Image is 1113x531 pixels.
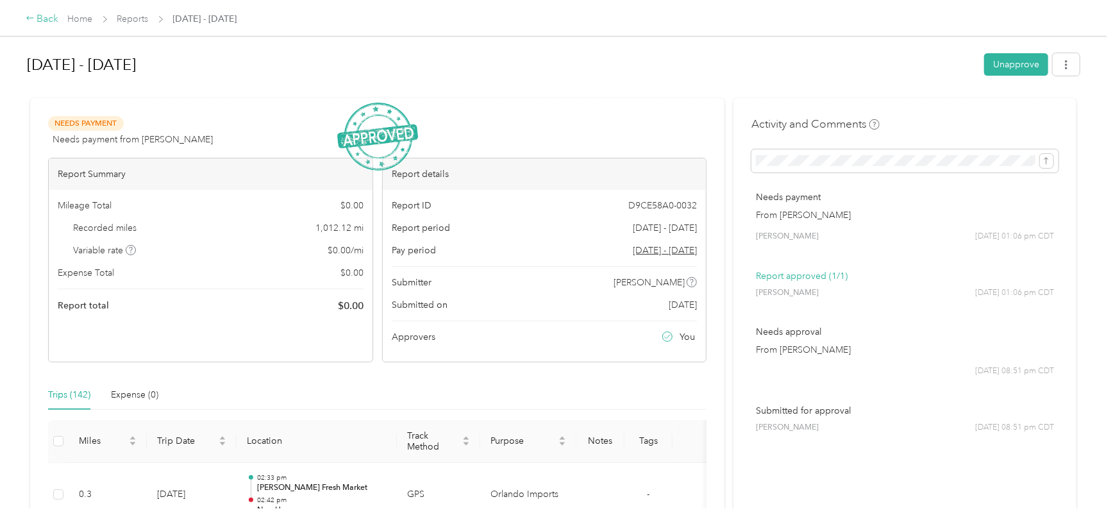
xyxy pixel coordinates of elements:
span: Submitted on [392,298,448,312]
span: caret-up [462,434,470,442]
h1: Aug 1 - 31, 2025 [27,49,975,80]
span: caret-down [558,440,566,448]
img: ApprovedStamp [337,103,418,171]
span: [DATE] 01:06 pm CDT [975,287,1054,299]
div: Back [26,12,59,27]
span: [DATE] 08:51 pm CDT [975,422,1054,434]
span: Mileage Total [58,199,112,212]
span: $ 0.00 [340,199,364,212]
iframe: Everlance-gr Chat Button Frame [1041,459,1113,531]
span: Miles [79,435,126,446]
span: $ 0.00 [338,298,364,314]
span: Report period [392,221,450,235]
span: caret-down [129,440,137,448]
th: Trip Date [147,420,237,463]
th: Track Method [397,420,480,463]
td: Orlando Imports [480,463,576,527]
p: [PERSON_NAME] Fresh Market [257,482,387,494]
span: [DATE] [669,298,697,312]
div: Report Summary [49,158,372,190]
span: - [648,489,650,500]
span: [PERSON_NAME] [756,422,819,434]
span: Recorded miles [74,221,137,235]
span: Submitter [392,276,431,289]
td: 0.3 [69,463,147,527]
p: From [PERSON_NAME] [756,343,1054,357]
span: [DATE] - [DATE] [633,221,697,235]
span: caret-up [129,434,137,442]
th: Miles [69,420,147,463]
th: Location [237,420,397,463]
span: Expense Total [58,266,114,280]
p: 02:33 pm [257,473,387,482]
span: Variable rate [74,244,137,257]
td: [DATE] [147,463,237,527]
p: From [PERSON_NAME] [756,208,1054,222]
th: Notes [576,420,624,463]
span: Go to pay period [633,244,697,257]
span: Purpose [490,435,556,446]
p: New Home [257,505,387,516]
div: Report details [383,158,707,190]
th: Purpose [480,420,576,463]
span: [PERSON_NAME] [614,276,685,289]
td: GPS [397,463,480,527]
div: Trips (142) [48,388,90,402]
span: caret-down [462,440,470,448]
span: $ 0.00 [340,266,364,280]
h4: Activity and Comments [751,116,880,132]
span: [DATE] 01:06 pm CDT [975,231,1054,242]
span: [DATE] 08:51 pm CDT [975,366,1054,377]
th: Tags [624,420,673,463]
span: D9CE58A0-0032 [628,199,697,212]
span: $ 0.00 / mi [328,244,364,257]
p: Submitted for approval [756,404,1054,417]
span: Report total [58,299,109,312]
span: caret-up [558,434,566,442]
div: Expense (0) [111,388,158,402]
span: Pay period [392,244,436,257]
a: Home [68,13,93,24]
span: Approvers [392,330,435,344]
span: Needs payment from [PERSON_NAME] [53,133,213,146]
span: 1,012.12 mi [315,221,364,235]
p: Needs approval [756,325,1054,339]
span: [PERSON_NAME] [756,287,819,299]
span: Trip Date [157,435,216,446]
span: caret-down [219,440,226,448]
p: Needs payment [756,190,1054,204]
span: caret-up [219,434,226,442]
span: [PERSON_NAME] [756,231,819,242]
a: Reports [117,13,149,24]
span: [DATE] - [DATE] [173,12,237,26]
button: Unapprove [984,53,1048,76]
p: Report approved (1/1) [756,269,1054,283]
span: Track Method [407,430,460,452]
span: You [680,330,695,344]
span: Needs Payment [48,116,124,131]
span: Report ID [392,199,431,212]
p: 02:42 pm [257,496,387,505]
